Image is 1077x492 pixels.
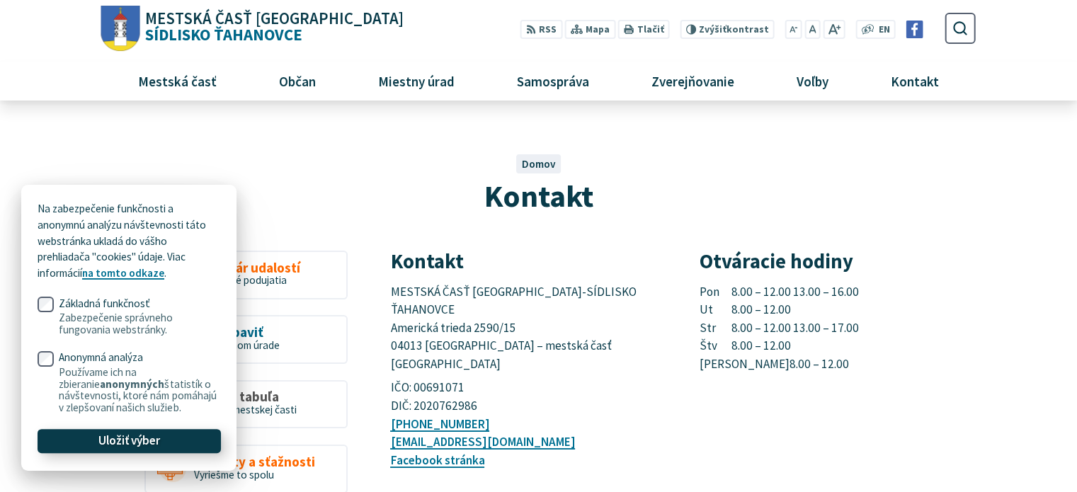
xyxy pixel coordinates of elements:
[390,284,638,372] span: MESTSKÁ ČASŤ [GEOGRAPHIC_DATA]-SÍDLISKO ŤAHANOVCE Americká trieda 2590/15 04013 [GEOGRAPHIC_DATA]...
[372,62,460,100] span: Miestny úrad
[700,301,732,319] span: Ut
[59,312,220,336] span: Zabezpečenie správneho fungovania webstránky.
[618,20,669,39] button: Tlačiť
[792,62,834,100] span: Voľby
[140,11,404,43] span: Sídlisko Ťahanovce
[699,23,726,35] span: Zvýšiť
[390,251,666,273] h3: Kontakt
[59,352,220,413] span: Anonymná analýza
[771,62,855,100] a: Voľby
[586,23,610,38] span: Mapa
[874,23,894,38] a: EN
[38,429,220,453] button: Uložiť výber
[98,434,160,449] span: Uložiť výber
[101,6,140,52] img: Prejsť na domovskú stránku
[565,20,615,39] a: Mapa
[491,62,615,100] a: Samospráva
[38,297,54,313] input: Základná funkčnosťZabezpečenie správneho fungovania webstránky.
[132,62,222,100] span: Mestská časť
[194,454,315,469] span: Podnety a sťažnosti
[101,6,404,52] a: Logo Sídlisko Ťahanovce, prejsť na domovskú stránku.
[520,20,562,39] a: RSS
[511,62,594,100] span: Samospráva
[59,367,220,414] span: Používame ich na zbieranie štatistík o návštevnosti, ktoré nám pomáhajú v zlepšovaní našich služieb.
[144,380,348,429] a: Úradná tabuľa Oznamy mestskej časti
[878,23,889,38] span: EN
[194,273,287,287] span: plánované podujatia
[906,21,923,38] img: Prejsť na Facebook stránku
[194,261,300,275] span: Kalendár udalostí
[646,62,739,100] span: Zverejňovanie
[145,11,404,27] span: Mestská časť [GEOGRAPHIC_DATA]
[699,24,769,35] span: kontrast
[112,62,242,100] a: Mestská časť
[390,416,489,432] a: [PHONE_NUMBER]
[390,452,484,468] a: Facebook stránka
[144,315,348,364] a: Ako vybaviť na miestnom úrade
[700,337,732,355] span: Štv
[194,403,297,416] span: Oznamy mestskej časti
[700,251,976,273] h3: Otváracie hodiny
[886,62,945,100] span: Kontakt
[194,468,274,481] span: Vyriešme to spolu
[390,434,575,450] a: [EMAIL_ADDRESS][DOMAIN_NAME]
[38,201,220,282] p: Na zabezpečenie funkčnosti a anonymnú analýzu návštevnosti táto webstránka ukladá do vášho prehli...
[700,355,790,374] span: [PERSON_NAME]
[700,283,976,374] p: 8.00 – 12.00 13.00 – 16.00 8.00 – 12.00 8.00 – 12.00 13.00 – 17.00 8.00 – 12.00 8.00 – 12.00
[38,351,54,367] input: Anonymná analýzaPoužívame ich na zbieranieanonymnýchštatistík o návštevnosti, ktoré nám pomáhajú ...
[484,176,593,215] span: Kontakt
[273,62,321,100] span: Občan
[680,20,774,39] button: Zvýšiťkontrast
[59,298,220,336] span: Základná funkčnosť
[539,23,557,38] span: RSS
[700,283,732,302] span: Pon
[352,62,480,100] a: Miestny úrad
[865,62,965,100] a: Kontakt
[521,157,555,171] a: Domov
[785,20,802,39] button: Zmenšiť veľkosť písma
[700,319,732,338] span: Str
[194,389,297,404] span: Úradná tabuľa
[823,20,845,39] button: Zväčšiť veľkosť písma
[390,379,666,415] p: IČO: 00691071 DIČ: 2020762986
[100,377,164,391] strong: anonymných
[626,62,760,100] a: Zverejňovanie
[144,251,348,299] a: Kalendár udalostí plánované podujatia
[82,266,164,280] a: na tomto odkaze
[804,20,820,39] button: Nastaviť pôvodnú veľkosť písma
[637,24,663,35] span: Tlačiť
[253,62,341,100] a: Občan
